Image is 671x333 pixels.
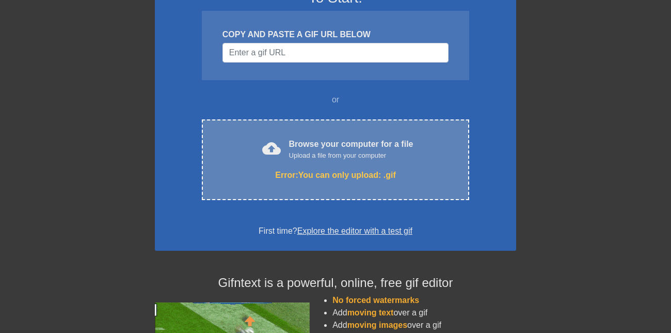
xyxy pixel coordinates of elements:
[332,319,516,331] li: Add over a gif
[332,296,419,305] span: No forced watermarks
[297,226,412,235] a: Explore the editor with a test gif
[289,138,413,161] div: Browse your computer for a file
[155,276,516,291] h4: Gifntext is a powerful, online, free gif editor
[222,43,449,63] input: Username
[168,225,503,237] div: First time?
[347,321,407,329] span: moving images
[223,169,448,181] div: Error: You can only upload: .gif
[222,28,449,41] div: COPY AND PASTE A GIF URL BELOW
[347,308,394,317] span: moving text
[182,94,489,106] div: or
[262,139,281,158] span: cloud_upload
[332,307,516,319] li: Add over a gif
[289,150,413,161] div: Upload a file from your computer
